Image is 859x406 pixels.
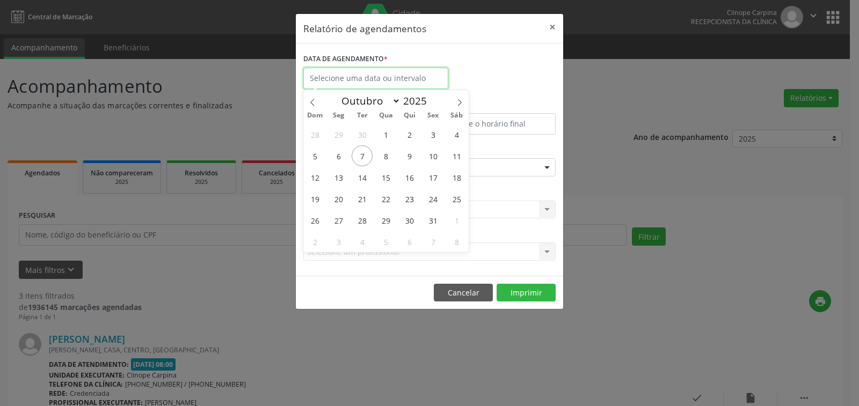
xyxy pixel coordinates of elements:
[497,284,556,302] button: Imprimir
[446,124,467,145] span: Outubro 4, 2025
[375,167,396,188] span: Outubro 15, 2025
[423,210,443,231] span: Outubro 31, 2025
[446,210,467,231] span: Novembro 1, 2025
[328,145,349,166] span: Outubro 6, 2025
[352,188,373,209] span: Outubro 21, 2025
[304,124,325,145] span: Setembro 28, 2025
[434,284,493,302] button: Cancelar
[304,145,325,166] span: Outubro 5, 2025
[399,210,420,231] span: Outubro 30, 2025
[336,93,401,108] select: Month
[375,145,396,166] span: Outubro 8, 2025
[375,124,396,145] span: Outubro 1, 2025
[303,21,426,35] h5: Relatório de agendamentos
[304,188,325,209] span: Outubro 19, 2025
[375,210,396,231] span: Outubro 29, 2025
[446,231,467,252] span: Novembro 8, 2025
[352,167,373,188] span: Outubro 14, 2025
[304,167,325,188] span: Outubro 12, 2025
[446,145,467,166] span: Outubro 11, 2025
[375,188,396,209] span: Outubro 22, 2025
[352,145,373,166] span: Outubro 7, 2025
[328,124,349,145] span: Setembro 29, 2025
[399,231,420,252] span: Novembro 6, 2025
[446,188,467,209] span: Outubro 25, 2025
[328,188,349,209] span: Outubro 20, 2025
[328,167,349,188] span: Outubro 13, 2025
[351,112,374,119] span: Ter
[423,188,443,209] span: Outubro 24, 2025
[352,210,373,231] span: Outubro 28, 2025
[399,145,420,166] span: Outubro 9, 2025
[401,94,436,108] input: Year
[328,231,349,252] span: Novembro 3, 2025
[423,167,443,188] span: Outubro 17, 2025
[398,112,421,119] span: Qui
[304,231,325,252] span: Novembro 2, 2025
[374,112,398,119] span: Qua
[432,97,556,113] label: ATÉ
[399,124,420,145] span: Outubro 2, 2025
[399,167,420,188] span: Outubro 16, 2025
[542,14,563,40] button: Close
[352,231,373,252] span: Novembro 4, 2025
[399,188,420,209] span: Outubro 23, 2025
[352,124,373,145] span: Setembro 30, 2025
[423,145,443,166] span: Outubro 10, 2025
[446,167,467,188] span: Outubro 18, 2025
[328,210,349,231] span: Outubro 27, 2025
[303,51,388,68] label: DATA DE AGENDAMENTO
[445,112,469,119] span: Sáb
[303,68,448,89] input: Selecione uma data ou intervalo
[304,210,325,231] span: Outubro 26, 2025
[423,124,443,145] span: Outubro 3, 2025
[303,112,327,119] span: Dom
[423,231,443,252] span: Novembro 7, 2025
[327,112,351,119] span: Seg
[375,231,396,252] span: Novembro 5, 2025
[432,113,556,135] input: Selecione o horário final
[421,112,445,119] span: Sex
